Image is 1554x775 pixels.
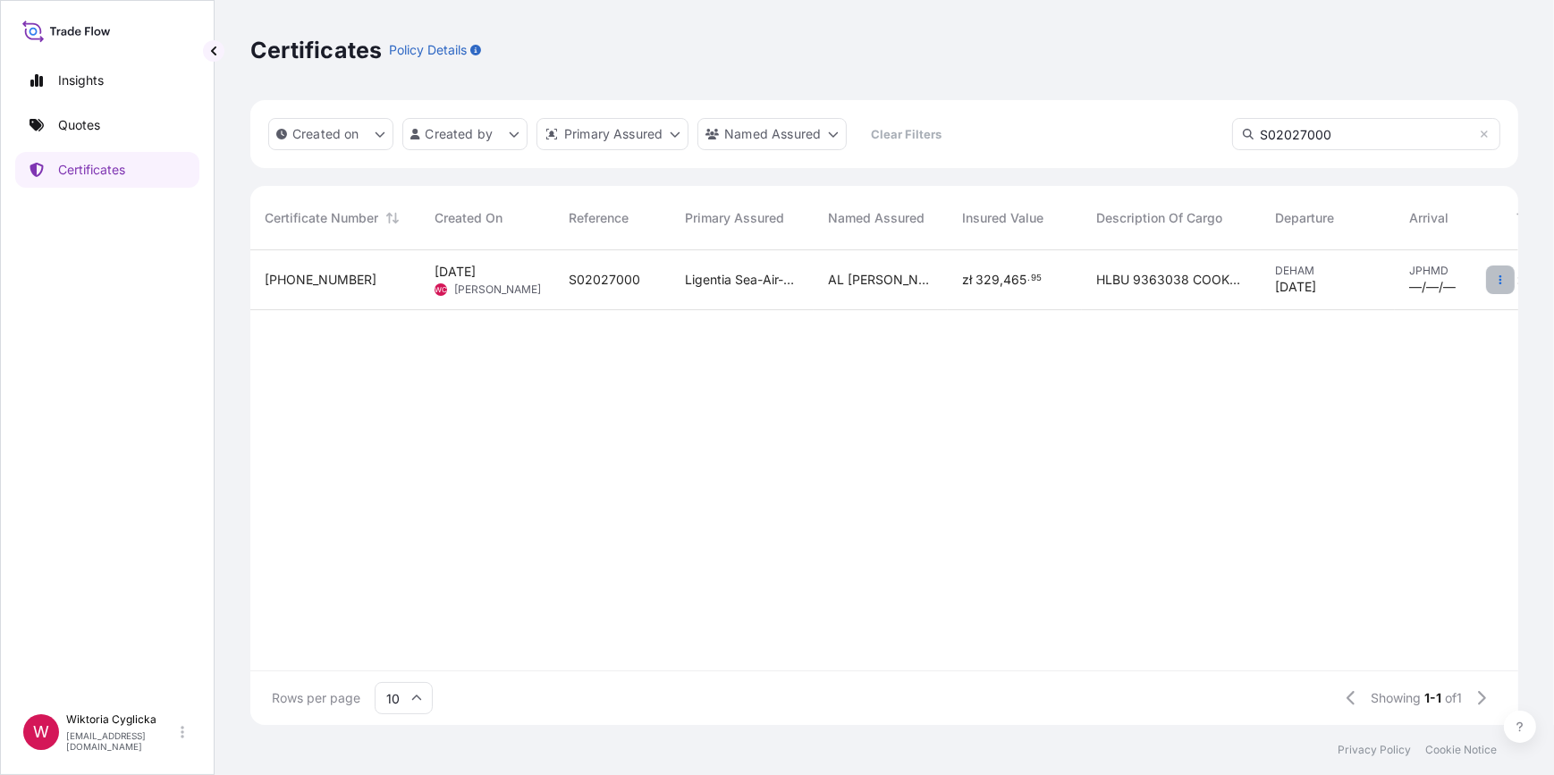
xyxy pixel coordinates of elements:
[871,125,942,143] p: Clear Filters
[1445,689,1462,707] span: of 1
[1031,275,1042,282] span: 95
[975,274,1000,286] span: 329
[1409,278,1456,296] span: —/—/—
[1371,689,1421,707] span: Showing
[685,271,799,289] span: Ligentia Sea-Air-Rail Sp. z o.o.
[564,125,663,143] p: Primary Assured
[697,118,847,150] button: cargoOwner Filter options
[435,263,476,281] span: [DATE]
[1275,278,1316,296] span: [DATE]
[58,72,104,89] p: Insights
[962,209,1043,227] span: Insured Value
[265,271,376,289] span: [PHONE_NUMBER]
[15,107,199,143] a: Quotes
[58,161,125,179] p: Certificates
[58,116,100,134] p: Quotes
[962,274,972,286] span: zł
[426,125,494,143] p: Created by
[1516,209,1546,227] span: Total
[66,712,177,727] p: Wiktoria Cyglicka
[272,689,360,707] span: Rows per page
[1424,689,1441,707] span: 1-1
[1275,264,1381,278] span: DEHAM
[389,41,467,59] p: Policy Details
[292,125,359,143] p: Created on
[1338,743,1411,757] a: Privacy Policy
[1425,743,1497,757] a: Cookie Notice
[454,282,541,297] span: [PERSON_NAME]
[1027,275,1030,282] span: .
[569,209,629,227] span: Reference
[402,118,528,150] button: createdBy Filter options
[828,271,933,289] span: AL [PERSON_NAME] ([PERSON_NAME]) W.L.L.
[15,152,199,188] a: Certificates
[250,36,382,64] p: Certificates
[33,723,49,741] span: W
[435,209,503,227] span: Created On
[856,120,956,148] button: Clear Filters
[382,207,403,229] button: Sort
[569,271,640,289] span: S02027000
[15,63,199,98] a: Insights
[828,209,925,227] span: Named Assured
[435,281,447,299] span: WC
[1003,274,1026,286] span: 465
[1275,209,1334,227] span: Departure
[1096,271,1246,289] span: HLBU 9363038 COOKED AND FROZEN ROAST STYLE CHICKEN WINGS NET WEIGHT 17940 KG GROSS WEIGHT 19240 K...
[1000,274,1003,286] span: ,
[1409,264,1488,278] span: JPHMD
[268,118,393,150] button: createdOn Filter options
[1096,209,1222,227] span: Description Of Cargo
[1232,118,1500,150] input: Search Certificate or Reference...
[1409,209,1448,227] span: Arrival
[536,118,688,150] button: distributor Filter options
[685,209,784,227] span: Primary Assured
[66,730,177,752] p: [EMAIL_ADDRESS][DOMAIN_NAME]
[265,209,378,227] span: Certificate Number
[724,125,821,143] p: Named Assured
